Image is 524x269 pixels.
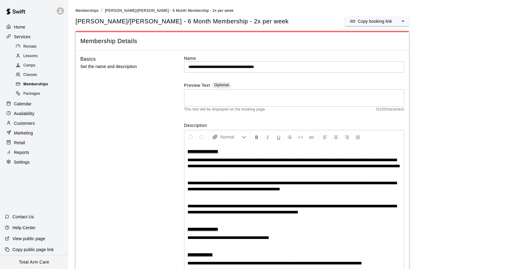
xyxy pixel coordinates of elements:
[14,111,35,117] p: Availability
[284,131,295,142] button: Format Strikethrough
[12,225,35,231] p: Help Center
[76,7,517,14] nav: breadcrumb
[15,89,68,99] a: Packages
[14,149,29,155] p: Reports
[376,107,404,113] span: 0 / 150 characters
[5,119,63,128] a: Customers
[5,109,63,118] a: Availability
[15,80,68,89] a: Memberships
[23,72,37,78] span: Classes
[184,107,266,113] span: This text will be displayed on the booking page.
[80,63,165,70] p: Set the name and description
[5,158,63,167] a: Settings
[14,101,32,107] p: Calendar
[15,51,68,61] a: Lessons
[220,134,242,140] span: Normal
[184,55,404,61] label: Name
[263,131,273,142] button: Format Italics
[274,131,284,142] button: Format Underline
[214,83,229,87] span: Optional
[14,159,30,165] p: Settings
[15,43,66,51] div: Rentals
[23,53,38,59] span: Lessons
[15,71,66,79] div: Classes
[15,61,68,70] a: Camps
[76,17,289,26] span: [PERSON_NAME]/[PERSON_NAME] - 6 Month Membership - 2x per week
[15,42,68,51] a: Rentals
[14,120,35,126] p: Customers
[12,236,45,242] p: View public page
[5,148,63,157] a: Reports
[76,8,99,13] a: Memberships
[5,32,63,41] a: Services
[15,70,68,80] a: Classes
[5,99,63,108] a: Calendar
[342,131,352,142] button: Right Align
[23,44,37,50] span: Rentals
[397,16,409,26] button: select merge strategy
[15,80,66,89] div: Memberships
[80,37,404,45] span: Membership Details
[14,34,31,40] p: Services
[15,61,66,70] div: Camps
[14,140,25,146] p: Retail
[14,24,25,30] p: Home
[15,90,66,98] div: Packages
[105,9,233,13] span: [PERSON_NAME]/[PERSON_NAME] - 6 Month Membership - 2x per week
[295,131,306,142] button: Insert Code
[5,138,63,147] a: Retail
[12,247,54,253] p: Copy public page link
[23,63,35,69] span: Camps
[23,81,48,87] span: Memberships
[5,128,63,138] a: Marketing
[19,259,49,265] p: Total Arm Care
[23,91,40,97] span: Packages
[331,131,341,142] button: Center Align
[210,131,249,142] button: Formatting Options
[320,131,330,142] button: Left Align
[80,55,96,63] h6: Basics
[252,131,262,142] button: Format Bold
[12,214,34,220] p: Contact Us
[101,7,102,14] li: /
[345,16,397,26] button: Copy booking link
[306,131,317,142] button: Insert Link
[353,131,363,142] button: Justify Align
[358,18,392,24] p: Copy booking link
[14,130,33,136] p: Marketing
[186,131,196,142] button: Undo
[5,22,63,32] a: Home
[15,52,66,60] div: Lessons
[345,16,409,26] div: split button
[196,131,207,142] button: Redo
[184,82,210,89] label: Preview Text
[184,122,404,128] label: Description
